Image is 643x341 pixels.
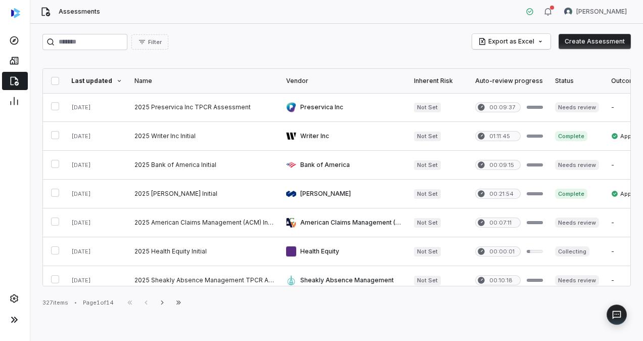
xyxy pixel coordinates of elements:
[564,8,572,16] img: REKHA KOTHANDARAMAN avatar
[134,77,274,85] div: Name
[83,299,114,307] div: Page 1 of 14
[555,77,599,85] div: Status
[11,8,20,18] img: Coverbase logo
[74,299,77,306] div: •
[59,8,100,16] span: Assessments
[558,4,633,19] button: REKHA KOTHANDARAMAN avatar[PERSON_NAME]
[148,38,162,46] span: Filter
[286,77,402,85] div: Vendor
[42,299,68,307] div: 327 items
[71,77,122,85] div: Last updated
[414,77,463,85] div: Inherent Risk
[475,77,543,85] div: Auto-review progress
[472,34,550,49] button: Export as Excel
[131,34,168,50] button: Filter
[576,8,627,16] span: [PERSON_NAME]
[559,34,631,49] button: Create Assessment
